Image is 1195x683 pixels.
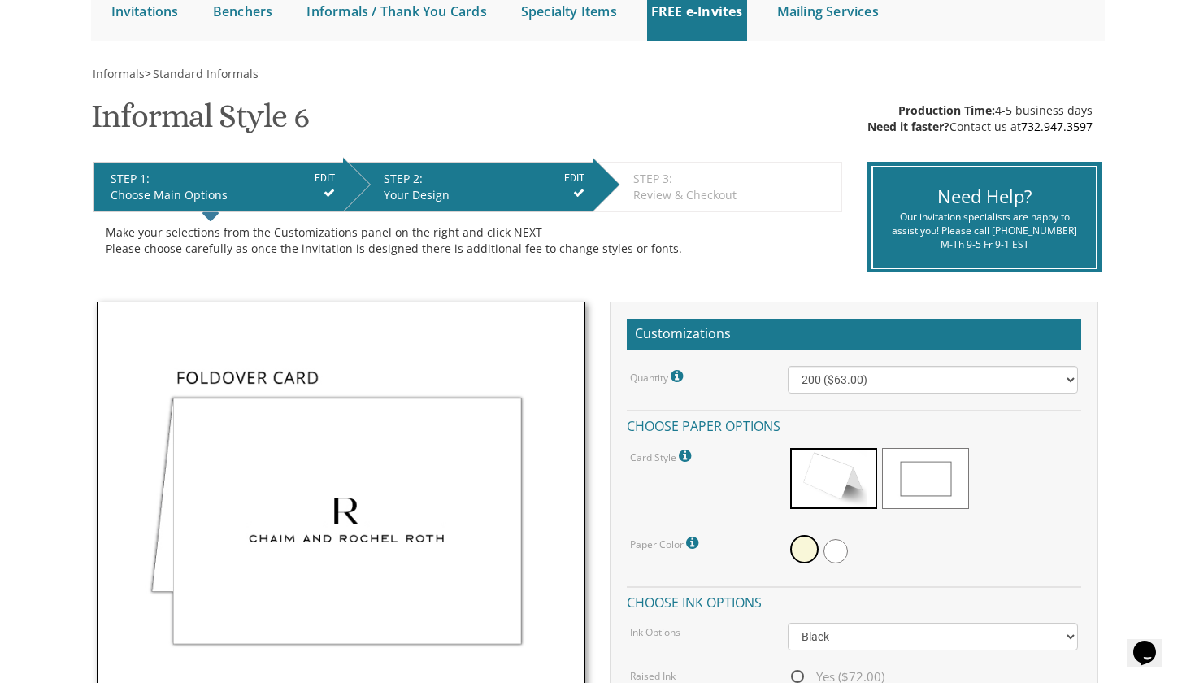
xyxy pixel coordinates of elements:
label: Quantity [630,366,687,387]
span: Informals [93,66,145,81]
span: Need it faster? [867,119,949,134]
input: EDIT [564,171,584,185]
span: Standard Informals [153,66,259,81]
label: Card Style [630,446,695,467]
div: Our invitation specialists are happy to assist you! Please call [PHONE_NUMBER] M-Th 9-5 Fr 9-1 EST [885,210,1083,251]
div: STEP 3: [633,171,833,187]
a: Standard Informals [151,66,259,81]
h2: Customizations [627,319,1081,350]
div: Choose Main Options [111,187,335,203]
div: Need Help? [885,184,1083,209]
input: EDIT [315,171,335,185]
label: Ink Options [630,625,680,639]
div: 4-5 business days Contact us at [867,102,1093,135]
div: Review & Checkout [633,187,833,203]
h4: Choose paper options [627,410,1081,438]
div: STEP 2: [384,171,584,187]
label: Paper Color [630,533,702,554]
iframe: chat widget [1127,618,1179,667]
a: 732.947.3597 [1021,119,1093,134]
div: Make your selections from the Customizations panel on the right and click NEXT Please choose care... [106,224,830,257]
a: Informals [91,66,145,81]
span: > [145,66,259,81]
div: STEP 1: [111,171,335,187]
span: Production Time: [898,102,995,118]
label: Raised Ink [630,669,676,683]
h1: Informal Style 6 [91,98,309,146]
h4: Choose ink options [627,586,1081,615]
div: Your Design [384,187,584,203]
